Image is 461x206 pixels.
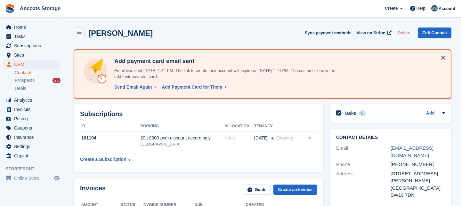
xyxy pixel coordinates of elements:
th: Booking [141,121,224,131]
a: menu [3,151,61,160]
a: Deals [15,85,61,92]
div: [PHONE_NUMBER] [391,161,445,168]
div: Send Email Again [114,84,152,91]
span: Coupons [14,123,53,132]
span: Account [439,5,455,12]
a: [EMAIL_ADDRESS][DOMAIN_NAME] [391,145,433,158]
a: Preview store [53,174,61,182]
span: Help [417,5,425,12]
span: Create [385,5,398,12]
div: 25 [53,78,61,83]
div: Address [336,170,391,199]
a: Contacts [15,70,61,76]
a: menu [3,23,61,32]
th: Allocation [224,121,254,131]
span: Online Store [14,174,53,183]
div: Create a Subscription [80,156,126,163]
a: Prospects 25 [15,77,61,84]
img: add-payment-card-4dbda4983b697a7845d177d07a5d71e8a16f1ec00487972de202a45f1e8132f5.svg [82,58,109,85]
span: Settings [14,142,53,151]
h2: Contact Details [336,135,445,140]
a: Create a Subscription [80,154,131,165]
a: View on Stripe [354,28,393,38]
span: Ongoing [276,135,293,140]
span: Home [14,23,53,32]
a: menu [3,32,61,41]
h4: Add payment card email sent [112,58,336,65]
span: Invoices [14,105,53,114]
span: [DATE] [254,135,268,141]
a: Guide [243,185,271,195]
a: menu [3,105,61,114]
a: menu [3,41,61,50]
div: [GEOGRAPHIC_DATA] [391,185,445,192]
a: menu [3,174,61,183]
a: Add [426,110,435,117]
div: SW19 7DN [391,192,445,199]
a: menu [3,114,61,123]
img: stora-icon-8386f47178a22dfd0bd8f6a31ec36ba5ce8667c1dd55bd0f319d3a0aa187defe.svg [5,4,15,13]
a: menu [3,96,61,105]
div: None [224,135,254,141]
a: Create an Invoice [273,185,317,195]
span: Subscriptions [14,41,53,50]
a: menu [3,123,61,132]
span: Pricing [14,114,53,123]
a: Ancoats Storage [17,3,63,14]
p: Email was sent [DATE] 1:44 PM. The link to create their account will expire on [DATE] 1:44 PM. Th... [112,67,336,80]
h2: Subscriptions [80,110,317,118]
h2: Tasks [344,110,356,116]
span: View on Stripe [357,30,385,36]
a: Add Payment Card for Them [159,84,227,91]
h2: Invoices [80,185,106,195]
span: Deals [15,85,26,91]
span: Analytics [14,96,53,105]
span: Prospects [15,77,35,83]
span: Tasks [14,32,53,41]
a: menu [3,51,61,59]
div: 0 [359,110,366,116]
span: Storefront [6,166,64,172]
a: menu [3,133,61,142]
div: [STREET_ADDRESS][PERSON_NAME] [391,170,445,185]
button: Sync payment methods [305,28,352,38]
div: [GEOGRAPHIC_DATA] [141,141,224,147]
a: Edit Contact [418,28,451,38]
span: Insurance [14,133,53,142]
button: Delete [395,28,413,38]
a: menu [3,142,61,151]
h2: [PERSON_NAME] [88,29,153,37]
div: Phone [336,161,391,168]
div: 101194 [80,135,141,141]
span: CRM [14,60,53,69]
div: Email [336,145,391,159]
th: Tenancy [254,121,301,131]
span: Capital [14,151,53,160]
div: 20ft £300 pcm discount accordingly [141,135,224,141]
span: Sites [14,51,53,59]
div: Add Payment Card for Them [162,84,222,91]
a: menu [3,60,61,69]
th: ID [80,121,141,131]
